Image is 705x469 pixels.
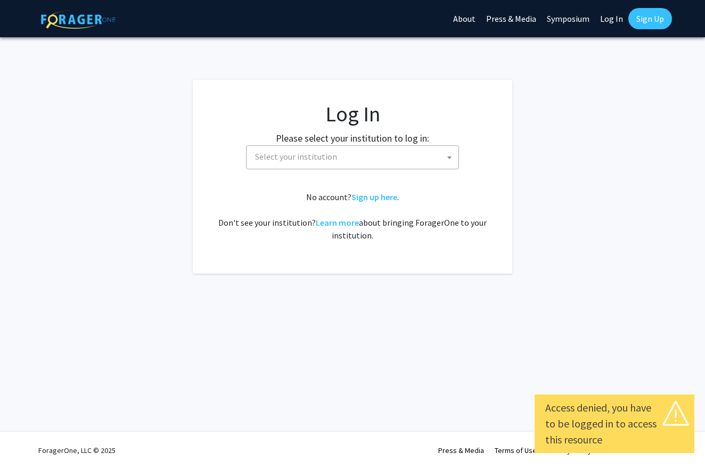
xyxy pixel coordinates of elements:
[214,101,491,127] h1: Log In
[628,8,672,29] a: Sign Up
[251,146,458,168] span: Select your institution
[438,446,484,455] a: Press & Media
[276,131,429,145] label: Please select your institution to log in:
[351,192,397,202] a: Sign up here
[38,432,116,469] div: ForagerOne, LLC © 2025
[214,191,491,242] div: No account? . Don't see your institution? about bringing ForagerOne to your institution.
[545,400,684,448] div: Access denied, you have to be logged in to access this resource
[246,145,459,169] span: Select your institution
[495,446,537,455] a: Terms of Use
[41,10,116,29] img: ForagerOne Logo
[255,151,337,162] span: Select your institution
[316,217,359,228] a: Learn more about bringing ForagerOne to your institution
